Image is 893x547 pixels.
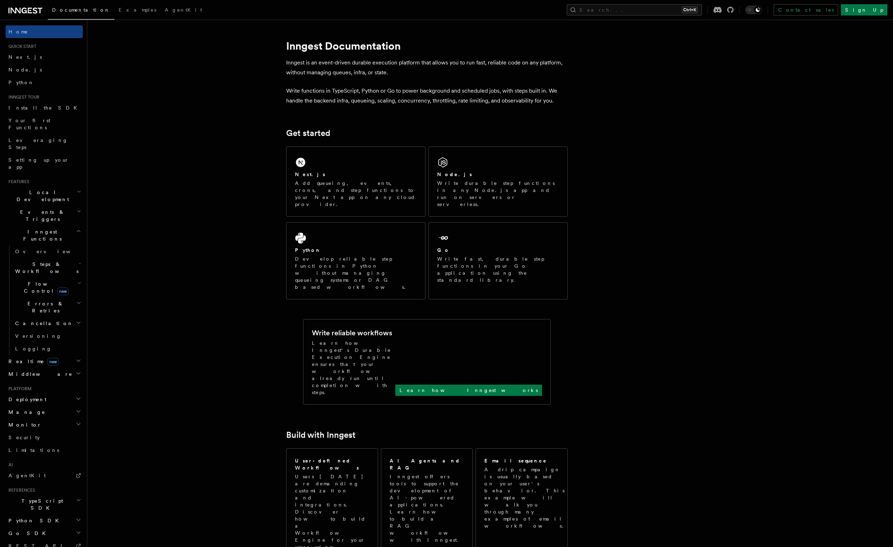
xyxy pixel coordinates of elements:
a: AgentKit [6,469,83,482]
span: AI [6,462,13,468]
button: Search...Ctrl+K [567,4,702,15]
p: Inngest is an event-driven durable execution platform that allows you to run fast, reliable code ... [286,58,568,77]
p: Inngest offers tools to support the development of AI-powered applications. Learn how to build a ... [390,473,465,543]
a: Next.jsAdd queueing, events, crons, and step functions to your Next app on any cloud provider. [286,147,426,217]
a: Leveraging Steps [6,134,83,154]
button: Python SDK [6,514,83,527]
p: Learn how Inngest works [400,387,538,394]
a: Setting up your app [6,154,83,173]
span: AgentKit [165,7,202,13]
a: PythonDevelop reliable step functions in Python without managing queueing systems or DAG based wo... [286,222,426,299]
button: Errors & Retries [12,297,83,317]
a: AgentKit [161,2,206,19]
button: Realtimenew [6,355,83,368]
span: Install the SDK [8,105,81,111]
h2: Email sequence [484,457,547,464]
a: Contact sales [774,4,838,15]
span: Go SDK [6,530,50,537]
span: Deployment [6,396,46,403]
a: Install the SDK [6,101,83,114]
h2: AI Agents and RAG [390,457,465,471]
span: Features [6,179,29,185]
span: Leveraging Steps [8,137,68,150]
span: Limitations [8,447,59,453]
span: Realtime [6,358,59,365]
div: Inngest Functions [6,245,83,355]
p: A drip campaign is usually based on your user's behavior. This example will walk you through many... [484,466,567,529]
span: References [6,487,35,493]
span: Documentation [52,7,110,13]
span: TypeScript SDK [6,497,76,511]
button: Go SDK [6,527,83,540]
span: Next.js [8,54,42,60]
span: Local Development [6,189,77,203]
a: Build with Inngest [286,430,356,440]
button: Manage [6,406,83,418]
a: Versioning [12,330,83,342]
button: Cancellation [12,317,83,330]
a: Learn how Inngest works [395,385,542,396]
span: Logging [15,346,52,352]
button: Toggle dark mode [745,6,762,14]
span: Home [8,28,28,35]
span: Python SDK [6,517,63,524]
a: Node.js [6,63,83,76]
span: new [57,287,69,295]
p: Develop reliable step functions in Python without managing queueing systems or DAG based workflows. [295,255,417,291]
h2: Next.js [295,171,325,178]
button: Monitor [6,418,83,431]
span: Flow Control [12,280,77,294]
span: Quick start [6,44,36,49]
h2: Go [437,247,450,254]
span: new [47,358,59,366]
a: Home [6,25,83,38]
span: Monitor [6,421,42,428]
p: Write functions in TypeScript, Python or Go to power background and scheduled jobs, with steps bu... [286,86,568,106]
p: Write fast, durable step functions in your Go application using the standard library. [437,255,559,284]
span: Errors & Retries [12,300,76,314]
span: Overview [15,249,88,254]
span: Steps & Workflows [12,261,78,275]
span: Inngest Functions [6,228,76,242]
span: Your first Functions [8,118,50,130]
h2: User-defined Workflows [295,457,369,471]
button: Flow Controlnew [12,278,83,297]
a: Limitations [6,444,83,456]
span: Versioning [15,333,62,339]
h2: Write reliable workflows [312,328,392,338]
a: Security [6,431,83,444]
a: Node.jsWrite durable step functions in any Node.js app and run on servers or serverless. [428,147,568,217]
span: Examples [119,7,156,13]
span: Node.js [8,67,42,73]
button: Deployment [6,393,83,406]
span: Setting up your app [8,157,69,170]
span: Inngest tour [6,94,39,100]
span: Security [8,435,40,440]
kbd: Ctrl+K [682,6,698,13]
span: Cancellation [12,320,73,327]
span: Events & Triggers [6,209,77,223]
a: Get started [286,128,330,138]
a: Python [6,76,83,89]
p: Add queueing, events, crons, and step functions to your Next app on any cloud provider. [295,180,417,208]
span: Platform [6,386,32,392]
a: Sign Up [841,4,887,15]
a: Logging [12,342,83,355]
button: Inngest Functions [6,225,83,245]
p: Write durable step functions in any Node.js app and run on servers or serverless. [437,180,559,208]
p: Learn how Inngest's Durable Execution Engine ensures that your workflow already run until complet... [312,340,395,396]
button: Local Development [6,186,83,206]
h2: Node.js [437,171,472,178]
a: Examples [114,2,161,19]
button: Events & Triggers [6,206,83,225]
button: Middleware [6,368,83,380]
span: Manage [6,409,45,416]
a: Overview [12,245,83,258]
a: Your first Functions [6,114,83,134]
a: Next.js [6,51,83,63]
button: Steps & Workflows [12,258,83,278]
a: Documentation [48,2,114,20]
span: Python [8,80,34,85]
button: TypeScript SDK [6,495,83,514]
span: Middleware [6,371,73,378]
